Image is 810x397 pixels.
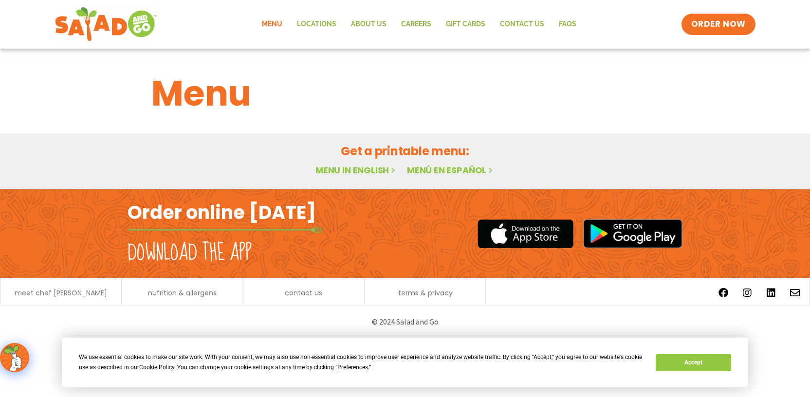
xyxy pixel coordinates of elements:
span: Cookie Policy [139,364,174,371]
span: ORDER NOW [691,18,746,30]
img: wpChatIcon [1,344,28,371]
a: Contact Us [493,13,552,36]
h2: Download the app [128,239,252,267]
img: new-SAG-logo-768×292 [55,5,157,44]
div: We use essential cookies to make our site work. With your consent, we may also use non-essential ... [79,352,644,373]
h1: Menu [151,67,659,120]
div: Cookie Consent Prompt [62,338,748,387]
a: Menu [255,13,290,36]
img: fork [128,227,322,233]
a: meet chef [PERSON_NAME] [15,289,107,296]
nav: Menu [255,13,584,36]
a: Careers [394,13,439,36]
span: Preferences [337,364,368,371]
p: © 2024 Salad and Go [132,315,678,328]
a: Menu in English [315,164,397,176]
a: ORDER NOW [681,14,755,35]
a: Menú en español [407,164,495,176]
a: FAQs [552,13,584,36]
img: appstore [478,218,573,250]
a: contact us [285,289,322,296]
a: About Us [344,13,394,36]
img: google_play [583,219,682,248]
a: Locations [290,13,344,36]
a: terms & privacy [398,289,453,296]
a: nutrition & allergens [148,289,217,296]
h2: Order online [DATE] [128,200,316,224]
button: Accept [656,354,731,371]
a: GIFT CARDS [439,13,493,36]
h2: Get a printable menu: [151,143,659,160]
